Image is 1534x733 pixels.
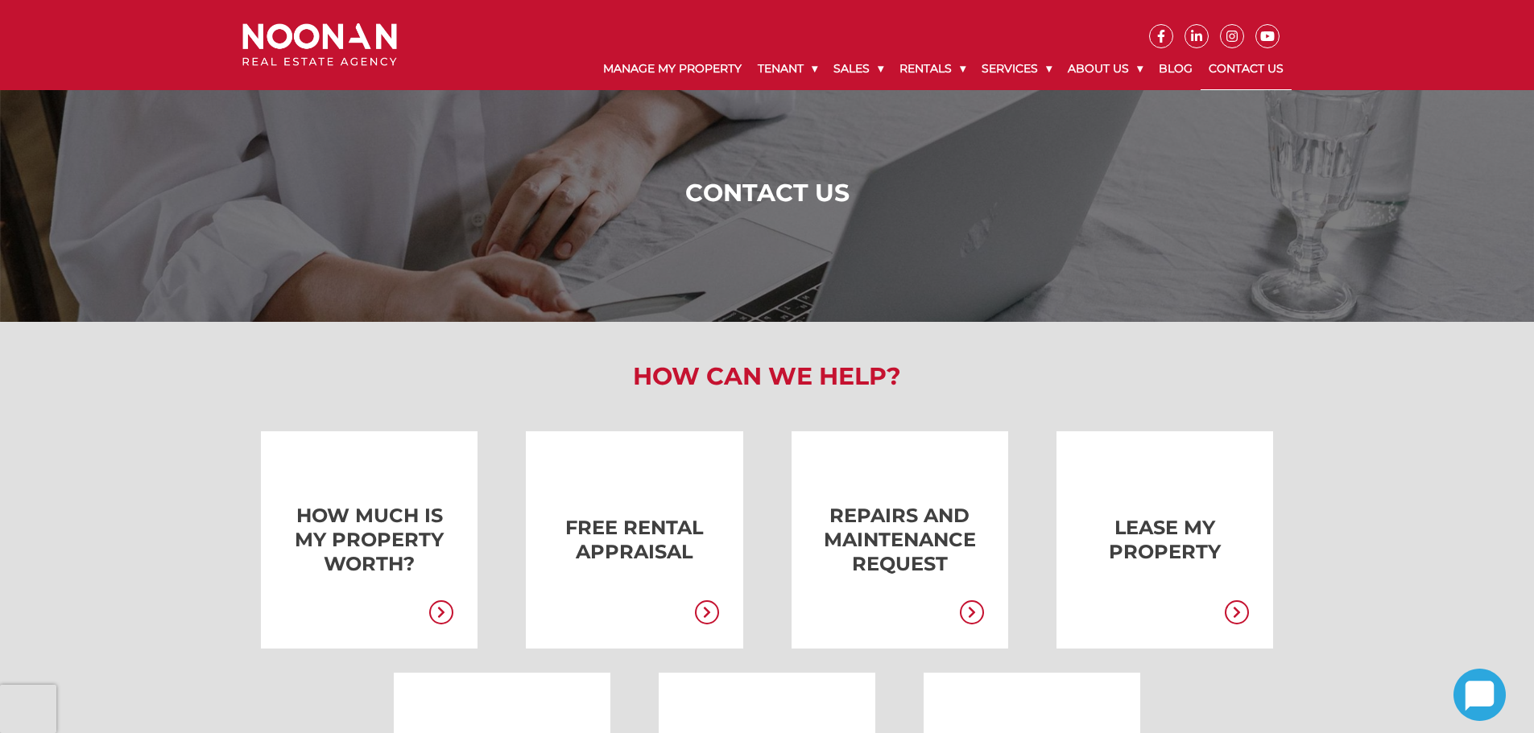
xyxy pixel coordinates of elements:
[1201,48,1292,90] a: Contact Us
[246,179,1288,208] h1: Contact Us
[974,48,1060,89] a: Services
[230,362,1304,391] h2: How Can We Help?
[1060,48,1151,89] a: About Us
[595,48,750,89] a: Manage My Property
[825,48,891,89] a: Sales
[891,48,974,89] a: Rentals
[1151,48,1201,89] a: Blog
[750,48,825,89] a: Tenant
[242,23,397,66] img: Noonan Real Estate Agency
